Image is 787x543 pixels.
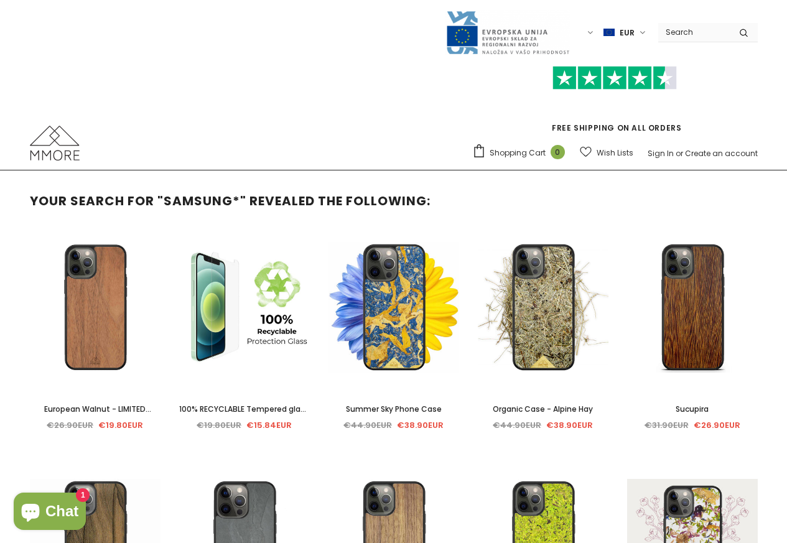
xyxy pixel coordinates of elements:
inbox-online-store-chat: Shopify online store chat [10,493,90,533]
a: Shopping Cart 0 [472,144,571,162]
span: €31.90EUR [645,419,689,431]
iframe: Customer reviews powered by Trustpilot [472,90,758,122]
span: €38.90EUR [397,419,444,431]
a: Sucupira [627,402,758,416]
span: Wish Lists [597,147,633,159]
strong: "samsung*" [157,192,246,210]
span: €44.90EUR [343,419,392,431]
span: Shopping Cart [490,147,546,159]
span: 0 [551,145,565,159]
span: €26.90EUR [694,419,740,431]
a: 100% RECYCLABLE Tempered glass 2D/3D screen protector [179,402,310,416]
span: European Walnut - LIMITED EDITION [44,404,151,428]
span: €15.84EUR [246,419,292,431]
span: €19.80EUR [197,419,241,431]
span: €44.90EUR [493,419,541,431]
span: 100% RECYCLABLE Tempered glass 2D/3D screen protector [179,404,309,428]
span: Summer Sky Phone Case [346,404,442,414]
a: European Walnut - LIMITED EDITION [30,402,161,416]
span: EUR [620,27,635,39]
span: Sucupira [676,404,709,414]
span: €26.90EUR [47,419,93,431]
img: MMORE Cases [30,126,80,160]
span: €19.80EUR [98,419,143,431]
a: Organic Case - Alpine Hay [478,402,608,416]
input: Search Site [658,23,730,41]
span: FREE SHIPPING ON ALL ORDERS [472,72,758,133]
a: Summer Sky Phone Case [328,402,459,416]
span: or [676,148,683,159]
img: Trust Pilot Stars [552,66,677,90]
a: Javni Razpis [445,27,570,37]
a: Wish Lists [580,142,633,164]
img: Javni Razpis [445,10,570,55]
span: €38.90EUR [546,419,593,431]
a: Create an account [685,148,758,159]
span: revealed the following: [249,192,431,210]
span: Your search for [30,192,154,210]
span: Organic Case - Alpine Hay [493,404,593,414]
a: Sign In [648,148,674,159]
